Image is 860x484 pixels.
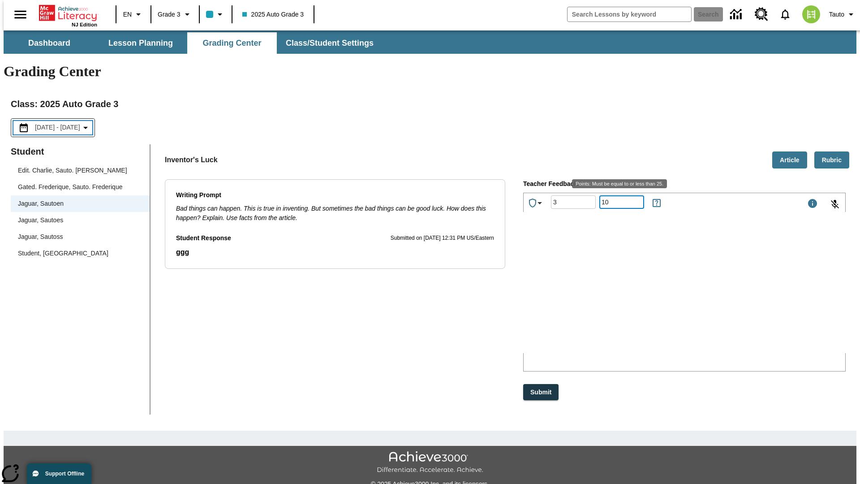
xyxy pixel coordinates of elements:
input: Points: Must be equal to or less than 25. [599,190,644,214]
button: Article, Will open in new tab [772,151,807,169]
a: Home [39,4,97,22]
div: Jaguar, Sautoen [18,199,64,208]
button: Grade: Grade 3, Select a grade [154,6,196,22]
div: Gated. Frederique, Sauto. Frederique [18,182,122,192]
h2: Class : 2025 Auto Grade 3 [11,97,849,111]
div: Maximum 1000 characters Press Escape to exit toolbar and use left and right arrow keys to access ... [807,198,818,211]
span: 2025 Auto Grade 3 [242,10,304,19]
div: Jaguar, Sautoes [11,212,150,229]
p: Student [11,144,150,159]
img: Achieve3000 Differentiate Accelerate Achieve [377,451,483,474]
div: Gated. Frederique, Sauto. Frederique [11,179,150,195]
div: Home [39,3,97,27]
button: Open side menu [7,1,34,28]
p: Teacher Feedback [523,179,846,189]
div: SubNavbar [4,30,856,54]
input: Grade: Letters, numbers, %, + and - are allowed. [551,190,596,214]
div: Student, [GEOGRAPHIC_DATA] [18,249,108,258]
button: Class color is light blue. Change class color [202,6,229,22]
span: Lesson Planning [108,38,173,48]
span: NJ Edition [72,22,97,27]
button: Lesson Planning [96,32,185,54]
a: Resource Center, Will open in new tab [749,2,774,26]
div: Points: Must be equal to or less than 25. [599,195,644,209]
button: Class/Student Settings [279,32,381,54]
button: Click to activate and allow voice recognition [824,194,846,215]
button: Grading Center [187,32,277,54]
span: Dashboard [28,38,70,48]
p: Inventor's Luck [165,155,218,165]
button: Rubric, Will open in new tab [814,151,849,169]
div: Edit. Charlie, Sauto. [PERSON_NAME] [18,166,127,175]
p: Student Response [176,247,494,258]
div: Jaguar, Sautoss [18,232,63,242]
button: Dashboard [4,32,94,54]
a: Notifications [774,3,797,26]
body: Type your response here. [4,7,131,15]
p: uUbKAq [4,7,131,15]
button: Language: EN, Select a language [119,6,148,22]
span: Tauto [829,10,844,19]
p: Bad things can happen. This is true in inventing. But sometimes the bad things can be good luck. ... [176,204,494,223]
div: Edit. Charlie, Sauto. [PERSON_NAME] [11,162,150,179]
input: search field [568,7,691,22]
img: avatar image [802,5,820,23]
span: Class/Student Settings [286,38,374,48]
div: Jaguar, Sautoes [18,216,63,225]
div: Jaguar, Sautoss [11,229,150,245]
div: Grade: Letters, numbers, %, + and - are allowed. [551,195,596,209]
p: Submitted on [DATE] 12:31 PM US/Eastern [391,234,494,243]
button: Profile/Settings [826,6,860,22]
button: Achievements [524,194,549,212]
a: Data Center [725,2,749,27]
h1: Grading Center [4,63,856,80]
button: Support Offline [27,463,91,484]
button: Select the date range menu item [15,122,91,133]
div: Jaguar, Sautoen [11,195,150,212]
span: EN [123,10,132,19]
span: [DATE] - [DATE] [35,123,80,132]
svg: Collapse Date Range Filter [80,122,91,133]
span: Grading Center [202,38,261,48]
p: Writing Prompt [176,190,494,200]
div: Student, [GEOGRAPHIC_DATA] [11,245,150,262]
p: ggg [176,247,494,258]
span: Grade 3 [158,10,181,19]
button: Select a new avatar [797,3,826,26]
button: Rules for Earning Points and Achievements, Will open in new tab [648,194,666,212]
span: Support Offline [45,471,84,477]
p: Student Response [176,233,231,243]
button: Submit [523,384,559,401]
div: Points: Must be equal to or less than 25. [572,179,667,188]
div: SubNavbar [4,32,382,54]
